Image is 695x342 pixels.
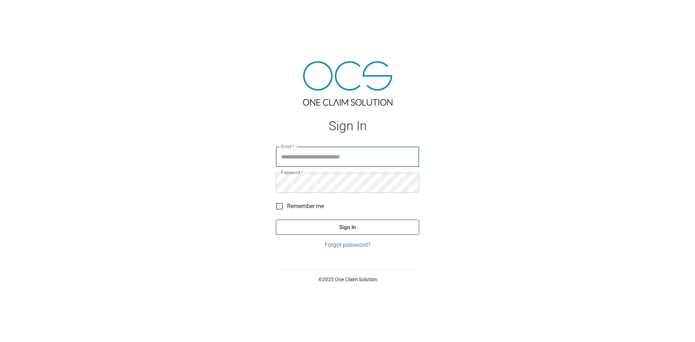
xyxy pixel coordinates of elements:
[303,61,392,106] img: ocs-logo-tra.png
[276,241,419,249] a: Forgot password?
[276,276,419,283] p: © 2025 One Claim Solution
[281,143,295,149] label: Email
[281,169,303,176] label: Password
[276,220,419,235] button: Sign In
[9,4,38,19] img: ocs-logo-white-transparent.png
[287,202,324,211] span: Remember me
[276,119,419,134] h1: Sign In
